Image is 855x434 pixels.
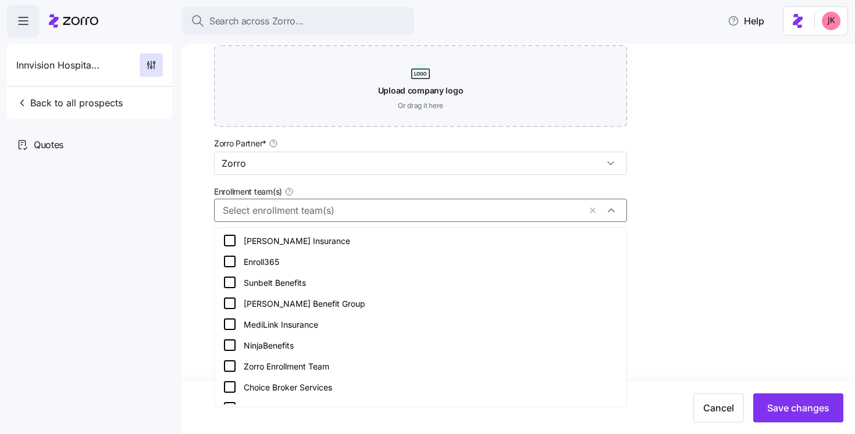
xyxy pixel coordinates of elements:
div: Zorro Enrollment Team [223,359,618,373]
span: Innvision Hospitality [16,58,100,73]
button: Help [718,9,774,33]
input: Select enrollment team(s) [223,203,580,218]
span: Cancel [703,401,734,415]
button: Save changes [753,393,843,422]
input: Select a partner [214,152,627,175]
span: Help [728,14,764,28]
span: Zorro Partner * [214,138,266,149]
div: NinjaBenefits [223,338,618,352]
span: Search across Zorro... [209,14,304,28]
div: Choice Broker Services [223,380,618,394]
span: Enrollment team(s) [214,186,282,198]
div: Enroll365 [223,254,618,268]
div: MediLink Insurance [223,317,618,331]
div: Sunbelt Benefits [223,275,618,289]
img: 19f1c8dceb8a17c03adbc41d53a5807f [822,12,840,30]
div: Alera Group [223,401,618,415]
div: [PERSON_NAME] Benefit Group [223,296,618,310]
span: Quotes [34,138,63,152]
span: Back to all prospects [16,96,123,110]
a: Quotes [7,128,172,161]
button: Back to all prospects [12,91,127,114]
span: Save changes [767,401,829,415]
div: [PERSON_NAME] Insurance [223,234,618,248]
button: Cancel [693,393,744,422]
button: Search across Zorro... [181,7,414,35]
